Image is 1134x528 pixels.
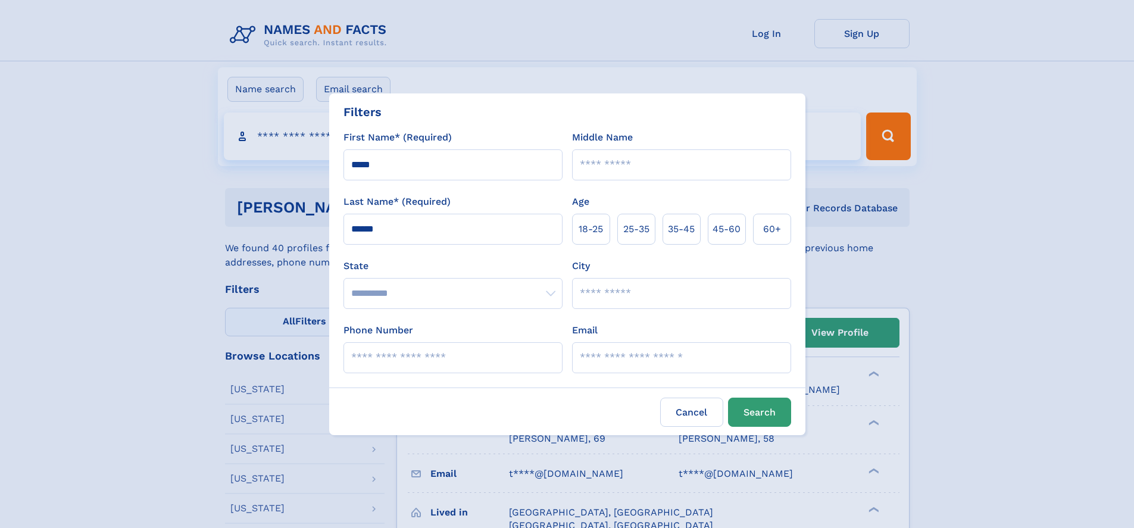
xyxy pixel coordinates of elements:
[572,195,589,209] label: Age
[728,398,791,427] button: Search
[579,222,603,236] span: 18‑25
[343,130,452,145] label: First Name* (Required)
[763,222,781,236] span: 60+
[343,323,413,338] label: Phone Number
[343,103,382,121] div: Filters
[713,222,741,236] span: 45‑60
[668,222,695,236] span: 35‑45
[572,259,590,273] label: City
[572,130,633,145] label: Middle Name
[343,259,563,273] label: State
[623,222,649,236] span: 25‑35
[572,323,598,338] label: Email
[660,398,723,427] label: Cancel
[343,195,451,209] label: Last Name* (Required)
